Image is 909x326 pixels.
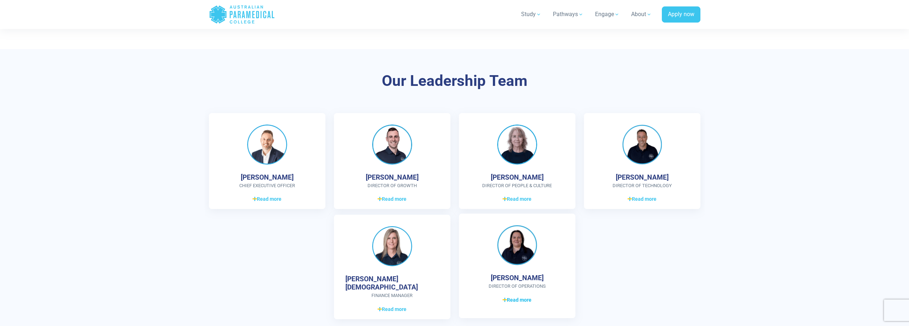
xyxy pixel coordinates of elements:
[345,182,439,189] span: Director of Growth
[345,275,439,291] h4: [PERSON_NAME][DEMOGRAPHIC_DATA]
[366,173,419,181] h4: [PERSON_NAME]
[549,4,588,24] a: Pathways
[503,195,531,203] span: Read more
[497,125,537,165] img: Sally Metcalf
[662,6,700,23] a: Apply now
[246,72,664,90] h3: Our Leadership Team
[627,4,656,24] a: About
[372,226,412,266] img: Andrea Male
[253,195,281,203] span: Read more
[241,173,294,181] h4: [PERSON_NAME]
[497,225,537,265] img: Jodi Weatherall
[345,292,439,299] span: Finance Manager
[345,195,439,203] a: Read more
[491,173,544,181] h4: [PERSON_NAME]
[616,173,669,181] h4: [PERSON_NAME]
[470,283,564,290] span: Director of Operations
[470,195,564,203] a: Read more
[378,195,406,203] span: Read more
[595,182,689,189] span: Director of Technology
[470,182,564,189] span: Director of People & Culture
[378,306,406,313] span: Read more
[470,296,564,304] a: Read more
[372,125,412,165] img: Stephen Booth
[517,4,546,24] a: Study
[220,182,314,189] span: CHIEF EXECUTIVE OFFICER
[345,305,439,313] a: Read more
[622,125,662,165] img: Kieron Mulcahy
[503,296,531,304] span: Read more
[595,195,689,203] a: Read more
[220,195,314,203] a: Read more
[628,195,656,203] span: Read more
[591,4,624,24] a: Engage
[491,274,544,282] h4: [PERSON_NAME]
[247,125,287,165] img: Ben Poppy
[209,3,275,26] a: Australian Paramedical College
